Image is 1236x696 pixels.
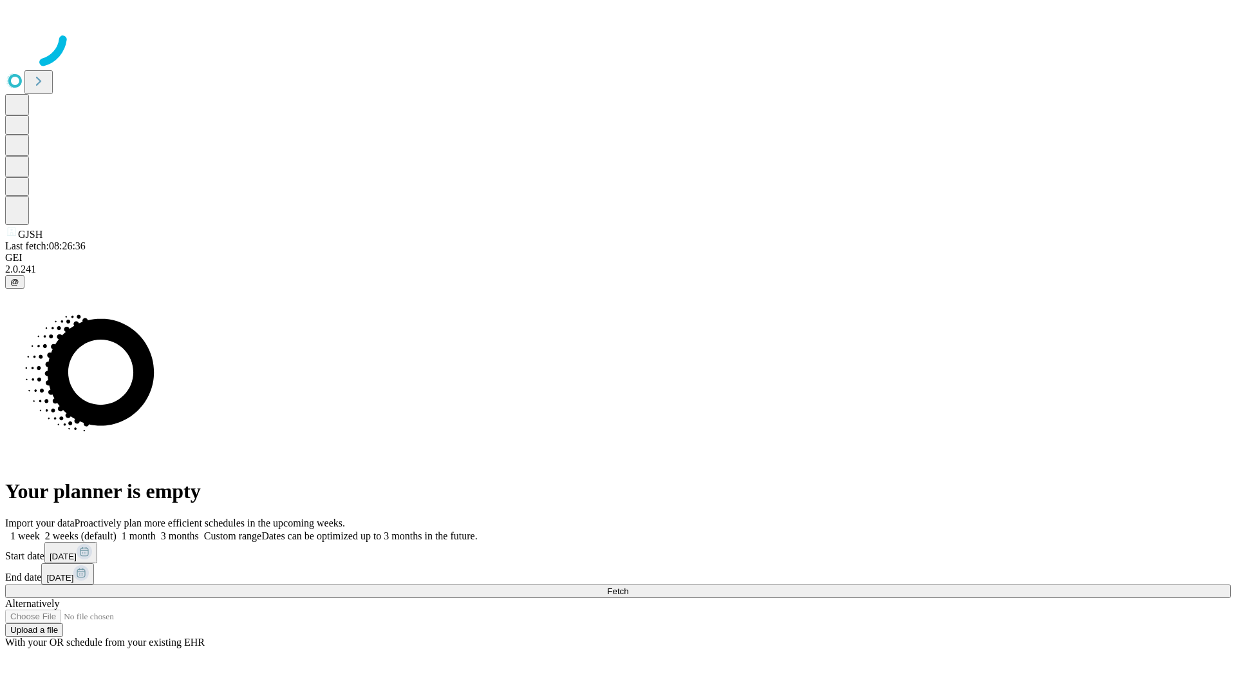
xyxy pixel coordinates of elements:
[5,623,63,637] button: Upload a file
[50,552,77,561] span: [DATE]
[18,229,42,240] span: GJSH
[5,517,75,528] span: Import your data
[5,264,1231,275] div: 2.0.241
[5,598,59,609] span: Alternatively
[41,563,94,585] button: [DATE]
[44,542,97,563] button: [DATE]
[5,637,205,648] span: With your OR schedule from your existing EHR
[5,542,1231,563] div: Start date
[161,530,199,541] span: 3 months
[607,586,628,596] span: Fetch
[45,530,117,541] span: 2 weeks (default)
[5,585,1231,598] button: Fetch
[75,517,345,528] span: Proactively plan more efficient schedules in the upcoming weeks.
[5,563,1231,585] div: End date
[261,530,477,541] span: Dates can be optimized up to 3 months in the future.
[5,252,1231,264] div: GEI
[5,240,86,251] span: Last fetch: 08:26:36
[5,275,24,289] button: @
[204,530,261,541] span: Custom range
[5,479,1231,503] h1: Your planner is empty
[122,530,156,541] span: 1 month
[46,573,73,583] span: [DATE]
[10,530,40,541] span: 1 week
[10,277,19,287] span: @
